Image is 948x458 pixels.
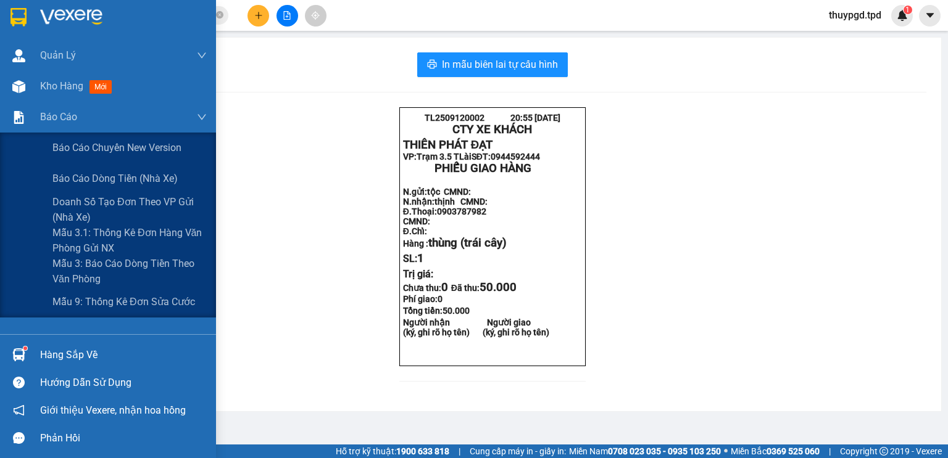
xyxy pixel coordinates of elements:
span: 0 [441,280,448,294]
span: Trạm 3.5 TLài [417,152,472,162]
img: solution-icon [12,111,25,124]
span: 20:55 [510,113,533,123]
strong: THIÊN PHÁT ĐẠT [403,138,493,152]
span: plus [254,11,263,20]
span: 1 [905,6,910,14]
span: thùng (trái cây) [428,236,507,250]
span: 0944592444 [491,152,540,162]
span: TL2509120002 [425,113,484,123]
button: plus [247,5,269,27]
span: Quản Lý [40,47,76,63]
strong: Đ.Thoại: [403,207,486,216]
span: [DATE] [534,113,560,123]
span: caret-down [925,10,936,21]
strong: Người nhận Người giao [403,317,531,327]
div: Phản hồi [40,429,207,448]
strong: 0708 023 035 - 0935 103 250 [608,446,721,456]
div: Hướng dẫn sử dụng [40,374,207,392]
strong: Phí giao: [403,294,443,304]
img: warehouse-icon [12,49,25,62]
span: Giới thiệu Vexere, nhận hoa hồng [40,403,186,418]
span: tộc CMND: [427,187,471,197]
button: file-add [276,5,298,27]
strong: N.gửi: [403,187,471,197]
button: printerIn mẫu biên lai tự cấu hình [417,52,568,77]
span: 50.000 [443,306,470,316]
span: down [197,112,207,122]
span: aim [311,11,320,20]
span: SL: [403,253,424,264]
strong: Hàng : [403,239,507,248]
span: In mẫu biên lai tự cấu hình [442,57,558,72]
span: | [459,444,460,458]
span: thuypgd.tpd [819,7,891,23]
span: close-circle [216,10,223,22]
sup: 1 [23,346,27,350]
span: Trị giá: [403,268,433,280]
span: Miền Nam [569,444,721,458]
img: icon-new-feature [897,10,908,21]
strong: Chưa thu: Đã thu: [403,283,517,293]
span: notification [13,404,25,416]
strong: CMND: [403,216,430,226]
span: question-circle [13,377,25,388]
span: Báo cáo chuyến New Version [52,140,181,155]
span: 50.000 [480,280,517,294]
span: PHIẾU GIAO HÀNG [434,162,531,175]
strong: CTY XE KHÁCH [452,123,532,136]
button: aim [305,5,326,27]
strong: N.nhận: [403,197,488,207]
span: Mẫu 3: Báo cáo dòng tiền theo văn phòng [52,256,207,287]
strong: VP: SĐT: [403,152,540,162]
span: copyright [879,447,888,456]
button: caret-down [919,5,941,27]
span: 1 [417,251,424,265]
span: 0903787982 [437,207,486,216]
img: warehouse-icon [12,80,25,93]
span: Mẫu 9: Thống kê đơn sửa cước [52,294,195,309]
img: logo-vxr [10,8,27,27]
span: Mẫu 3.1: Thống kê đơn hàng văn phòng gửi NX [52,225,207,256]
span: ⚪️ [724,449,728,454]
span: file-add [283,11,291,20]
span: close-circle [216,11,223,18]
span: Hỗ trợ kỹ thuật: [336,444,449,458]
strong: 0369 525 060 [767,446,820,456]
span: thịnh CMND: [434,197,488,207]
span: message [13,432,25,444]
span: Kho hàng [40,80,83,92]
span: Tổng tiền: [403,306,470,316]
div: Hàng sắp về [40,346,207,364]
strong: Đ.Chỉ: [403,226,427,236]
strong: (ký, ghi rõ họ tên) (ký, ghi rõ họ tên) [403,327,549,337]
sup: 1 [904,6,912,14]
img: warehouse-icon [12,348,25,361]
span: Báo cáo [40,109,77,125]
span: Miền Bắc [731,444,820,458]
span: | [829,444,831,458]
strong: 1900 633 818 [396,446,449,456]
span: Doanh số tạo đơn theo VP gửi (nhà xe) [52,194,207,225]
span: Cung cấp máy in - giấy in: [470,444,566,458]
span: 0 [438,294,443,304]
span: down [197,51,207,60]
span: mới [89,80,112,94]
span: printer [427,59,437,71]
span: Báo cáo dòng tiền (nhà xe) [52,171,178,186]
